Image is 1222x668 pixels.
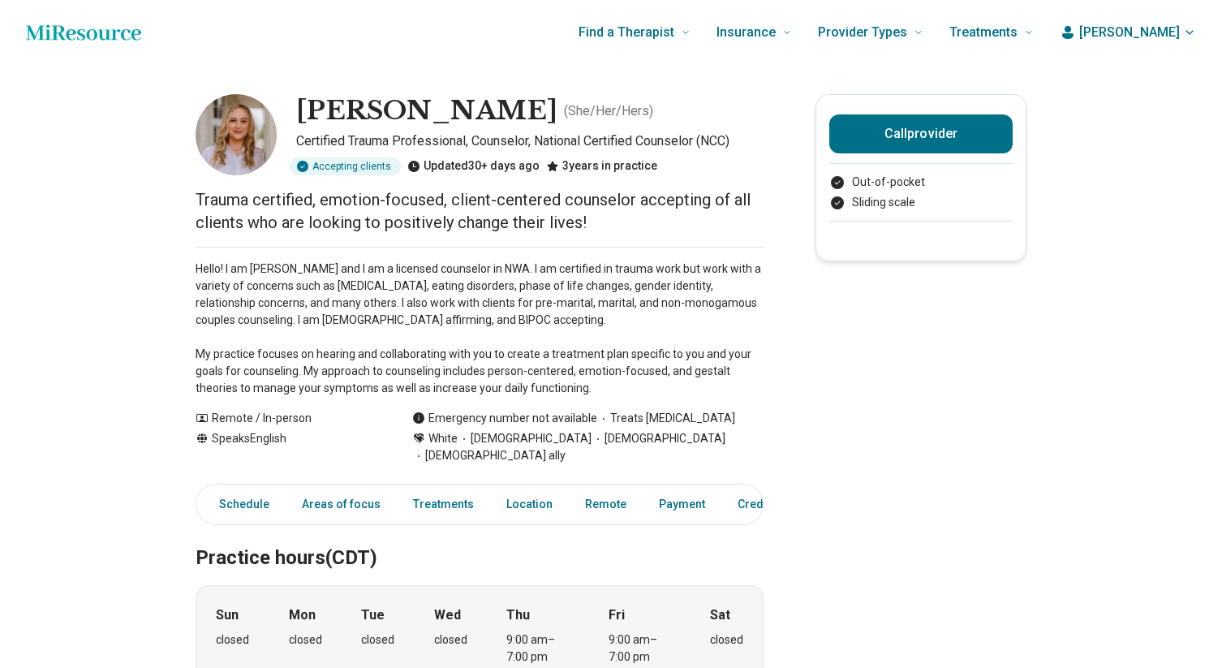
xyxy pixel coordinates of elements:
[434,631,467,649] div: closed
[216,606,239,625] strong: Sun
[546,157,657,175] div: 3 years in practice
[412,410,597,427] div: Emergency number not available
[710,631,743,649] div: closed
[506,631,569,666] div: 9:00 am – 7:00 pm
[609,631,671,666] div: 9:00 am – 7:00 pm
[597,410,735,427] span: Treats [MEDICAL_DATA]
[290,157,401,175] div: Accepting clients
[289,606,316,625] strong: Mon
[200,488,279,521] a: Schedule
[292,488,390,521] a: Areas of focus
[296,94,557,128] h1: [PERSON_NAME]
[403,488,484,521] a: Treatments
[818,21,907,44] span: Provider Types
[196,188,764,234] p: Trauma certified, emotion-focused, client-centered counselor accepting of all clients who are loo...
[579,21,674,44] span: Find a Therapist
[26,16,141,49] a: Home page
[829,194,1013,211] li: Sliding scale
[649,488,715,521] a: Payment
[575,488,636,521] a: Remote
[196,261,764,397] p: Hello! I am [PERSON_NAME] and I am a licensed counselor in NWA. I am certified in trauma work but...
[497,488,562,521] a: Location
[434,606,461,625] strong: Wed
[407,157,540,175] div: Updated 30+ days ago
[458,430,592,447] span: [DEMOGRAPHIC_DATA]
[361,606,385,625] strong: Tue
[716,21,776,44] span: Insurance
[1060,23,1196,42] button: [PERSON_NAME]
[506,606,530,625] strong: Thu
[289,631,322,649] div: closed
[412,447,566,464] span: [DEMOGRAPHIC_DATA] ally
[564,101,653,121] p: ( She/Her/Hers )
[196,430,380,464] div: Speaks English
[296,131,764,151] p: Certified Trauma Professional, Counselor, National Certified Counselor (NCC)
[1079,23,1180,42] span: [PERSON_NAME]
[829,174,1013,211] ul: Payment options
[361,631,394,649] div: closed
[592,430,725,447] span: [DEMOGRAPHIC_DATA]
[829,114,1013,153] button: Callprovider
[196,506,764,572] h2: Practice hours (CDT)
[428,430,458,447] span: White
[710,606,730,625] strong: Sat
[196,94,277,175] img: Chloe Zahn, Certified Trauma Professional
[949,21,1018,44] span: Treatments
[728,488,809,521] a: Credentials
[609,606,625,625] strong: Fri
[196,410,380,427] div: Remote / In-person
[829,174,1013,191] li: Out-of-pocket
[216,631,249,649] div: closed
